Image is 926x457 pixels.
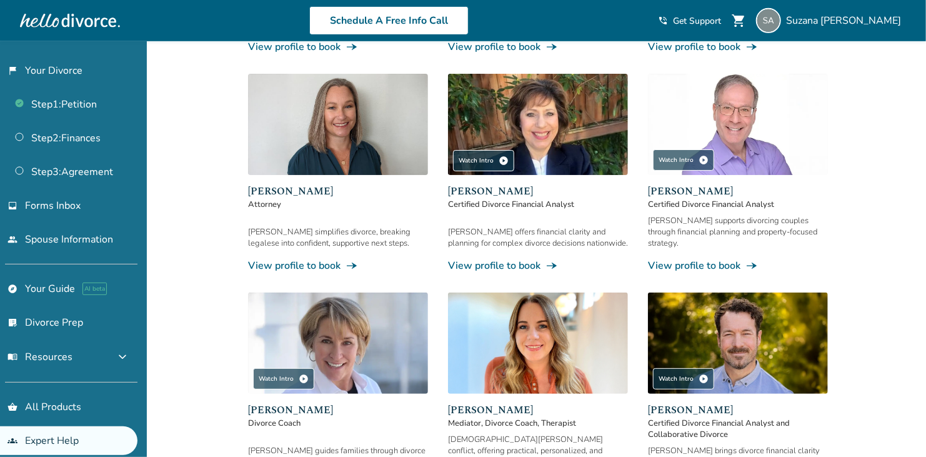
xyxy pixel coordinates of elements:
[7,352,17,362] span: menu_book
[448,259,628,273] a: View profile to bookline_end_arrow_notch
[448,40,628,54] a: View profile to bookline_end_arrow_notch
[7,318,17,328] span: list_alt_check
[248,259,428,273] a: View profile to bookline_end_arrow_notch
[248,184,428,199] span: [PERSON_NAME]
[7,284,17,294] span: explore
[448,184,628,199] span: [PERSON_NAME]
[658,15,721,27] a: phone_in_talkGet Support
[82,283,107,295] span: AI beta
[648,74,828,175] img: Jeff Landers
[648,184,828,199] span: [PERSON_NAME]
[448,199,628,210] span: Certified Divorce Financial Analyst
[653,149,714,171] div: Watch Intro
[248,74,428,175] img: Desiree Howard
[545,259,558,272] span: line_end_arrow_notch
[7,66,17,76] span: flag_2
[699,155,709,165] span: play_circle
[7,201,17,211] span: inbox
[648,418,828,440] span: Certified Divorce Financial Analyst and Collaborative Divorce
[731,13,746,28] span: shopping_cart
[448,226,628,249] div: [PERSON_NAME] offers financial clarity and planning for complex divorce decisions nationwide.
[499,156,509,166] span: play_circle
[309,6,469,35] a: Schedule A Free Info Call
[346,41,358,53] span: line_end_arrow_notch
[648,40,828,54] a: View profile to bookline_end_arrow_notch
[448,74,628,175] img: Sandra Giudici
[248,226,428,249] div: [PERSON_NAME] simplifies divorce, breaking legalese into confident, supportive next steps.
[7,402,17,412] span: shopping_basket
[756,8,781,33] img: suzanaarellano@gmail.com
[248,403,428,418] span: [PERSON_NAME]
[7,350,72,364] span: Resources
[658,16,668,26] span: phone_in_talk
[653,368,714,389] div: Watch Intro
[648,293,828,394] img: John Duffy
[673,15,721,27] span: Get Support
[453,150,514,171] div: Watch Intro
[25,199,81,213] span: Forms Inbox
[648,403,828,418] span: [PERSON_NAME]
[448,293,628,394] img: Kristen Howerton
[545,41,558,53] span: line_end_arrow_notch
[648,215,828,249] div: [PERSON_NAME] supports divorcing couples through financial planning and property-focused strategy.
[648,259,828,273] a: View profile to bookline_end_arrow_notch
[248,199,428,210] span: Attorney
[448,403,628,418] span: [PERSON_NAME]
[248,418,428,429] span: Divorce Coach
[7,234,17,244] span: people
[745,259,758,272] span: line_end_arrow_notch
[786,14,906,28] span: Suzana [PERSON_NAME]
[248,40,428,54] a: View profile to bookline_end_arrow_notch
[648,199,828,210] span: Certified Divorce Financial Analyst
[299,374,309,384] span: play_circle
[699,374,709,384] span: play_circle
[253,368,314,389] div: Watch Intro
[745,41,758,53] span: line_end_arrow_notch
[346,259,358,272] span: line_end_arrow_notch
[248,293,428,394] img: Kim Goodman
[448,418,628,429] span: Mediator, Divorce Coach, Therapist
[864,397,926,457] iframe: Chat Widget
[115,349,130,364] span: expand_more
[7,436,17,446] span: groups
